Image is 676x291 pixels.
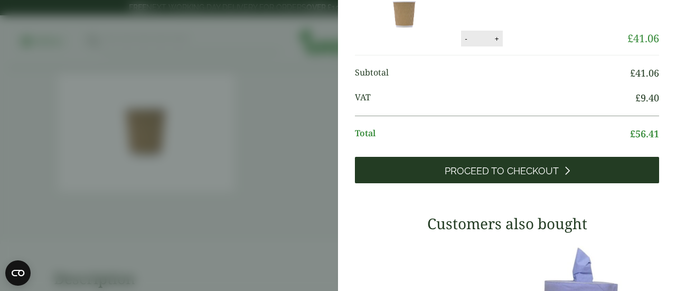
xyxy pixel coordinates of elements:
[630,127,659,140] bdi: 56.41
[355,66,630,80] span: Subtotal
[635,91,659,104] bdi: 9.40
[630,67,659,79] bdi: 41.06
[627,31,633,45] span: £
[492,34,502,43] button: +
[355,127,630,141] span: Total
[445,165,559,177] span: Proceed to Checkout
[355,157,659,183] a: Proceed to Checkout
[5,260,31,286] button: Open CMP widget
[630,127,635,140] span: £
[462,34,470,43] button: -
[635,91,641,104] span: £
[355,91,635,105] span: VAT
[627,31,659,45] bdi: 41.06
[355,215,659,233] h3: Customers also bought
[630,67,635,79] span: £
